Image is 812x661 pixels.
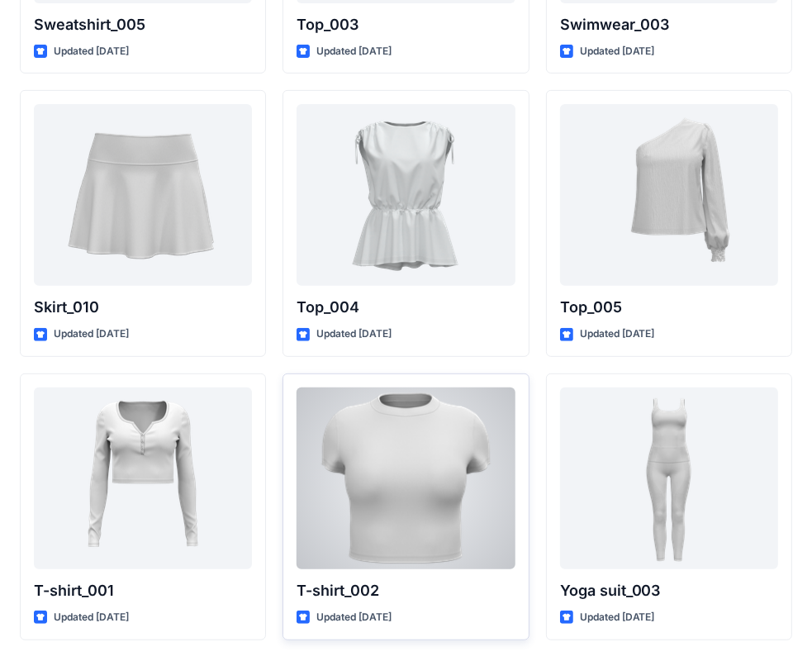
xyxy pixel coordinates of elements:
a: Top_004 [297,104,515,286]
p: Updated [DATE] [316,326,392,343]
p: Updated [DATE] [580,43,655,60]
p: Swimwear_003 [560,13,778,36]
p: Updated [DATE] [316,609,392,626]
a: T-shirt_002 [297,388,515,569]
p: Updated [DATE] [54,609,129,626]
p: Top_003 [297,13,515,36]
p: Top_005 [560,296,778,319]
p: Updated [DATE] [316,43,392,60]
a: Skirt_010 [34,104,252,286]
p: T-shirt_002 [297,579,515,602]
p: Updated [DATE] [580,326,655,343]
p: Updated [DATE] [54,43,129,60]
p: Skirt_010 [34,296,252,319]
a: T-shirt_001 [34,388,252,569]
p: Sweatshirt_005 [34,13,252,36]
p: Updated [DATE] [54,326,129,343]
p: Updated [DATE] [580,609,655,626]
a: Top_005 [560,104,778,286]
p: Top_004 [297,296,515,319]
p: T-shirt_001 [34,579,252,602]
a: Yoga suit_003 [560,388,778,569]
p: Yoga suit_003 [560,579,778,602]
